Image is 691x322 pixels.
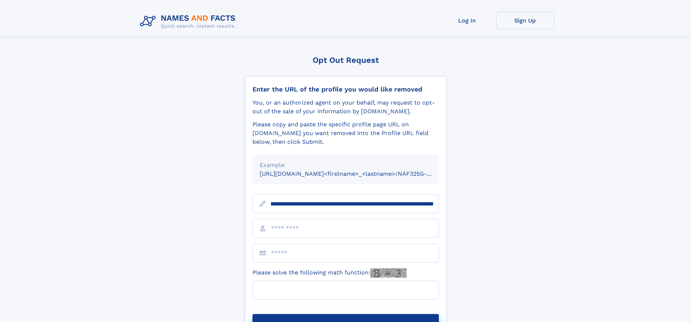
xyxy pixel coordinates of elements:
[137,12,242,31] img: Logo Names and Facts
[245,56,447,65] div: Opt Out Request
[260,161,432,170] div: Example:
[496,12,554,29] a: Sign Up
[252,85,439,93] div: Enter the URL of the profile you would like removed
[252,120,439,146] div: Please copy and paste the specific profile page URL on [DOMAIN_NAME] you want removed into the Pr...
[252,98,439,116] div: You, or an authorized agent on your behalf, may request to opt-out of the sale of your informatio...
[438,12,496,29] a: Log In
[260,170,453,177] small: [URL][DOMAIN_NAME]<firstname>_<lastname>/NAF325G-xxxxxxxx
[252,268,407,278] label: Please solve the following math function:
